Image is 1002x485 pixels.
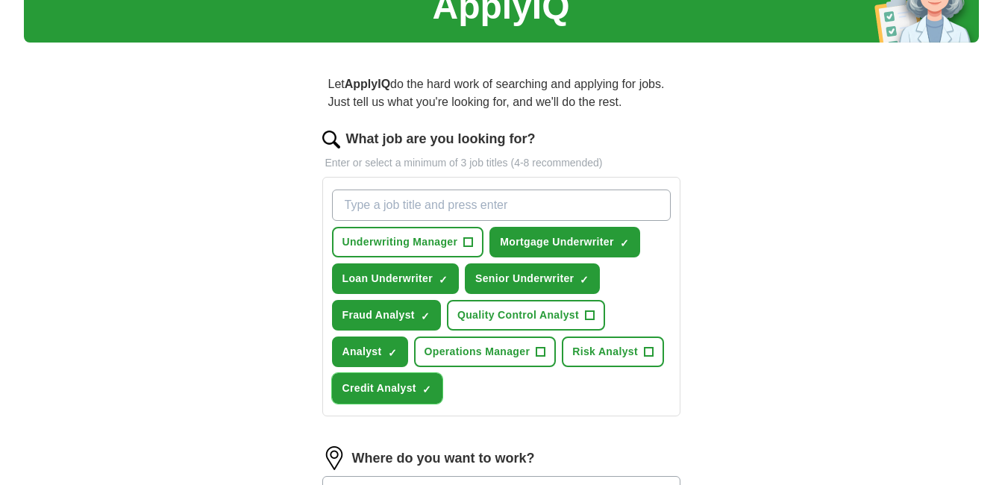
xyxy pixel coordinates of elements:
[342,307,415,323] span: Fraud Analyst
[425,344,530,360] span: Operations Manager
[422,384,431,395] span: ✓
[322,446,346,470] img: location.png
[352,448,535,469] label: Where do you want to work?
[345,78,390,90] strong: ApplyIQ
[562,337,664,367] button: Risk Analyst
[388,347,397,359] span: ✓
[342,381,416,396] span: Credit Analyst
[475,271,574,287] span: Senior Underwriter
[332,263,460,294] button: Loan Underwriter✓
[322,69,680,117] p: Let do the hard work of searching and applying for jobs. Just tell us what you're looking for, an...
[439,274,448,286] span: ✓
[342,234,458,250] span: Underwriting Manager
[572,344,638,360] span: Risk Analyst
[580,274,589,286] span: ✓
[414,337,557,367] button: Operations Manager
[620,237,629,249] span: ✓
[342,271,433,287] span: Loan Underwriter
[322,155,680,171] p: Enter or select a minimum of 3 job titles (4-8 recommended)
[322,131,340,148] img: search.png
[332,373,442,404] button: Credit Analyst✓
[489,227,639,257] button: Mortgage Underwriter✓
[332,300,441,331] button: Fraud Analyst✓
[457,307,579,323] span: Quality Control Analyst
[332,190,671,221] input: Type a job title and press enter
[465,263,600,294] button: Senior Underwriter✓
[332,227,484,257] button: Underwriting Manager
[332,337,408,367] button: Analyst✓
[346,129,536,149] label: What job are you looking for?
[447,300,605,331] button: Quality Control Analyst
[342,344,382,360] span: Analyst
[421,310,430,322] span: ✓
[500,234,613,250] span: Mortgage Underwriter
